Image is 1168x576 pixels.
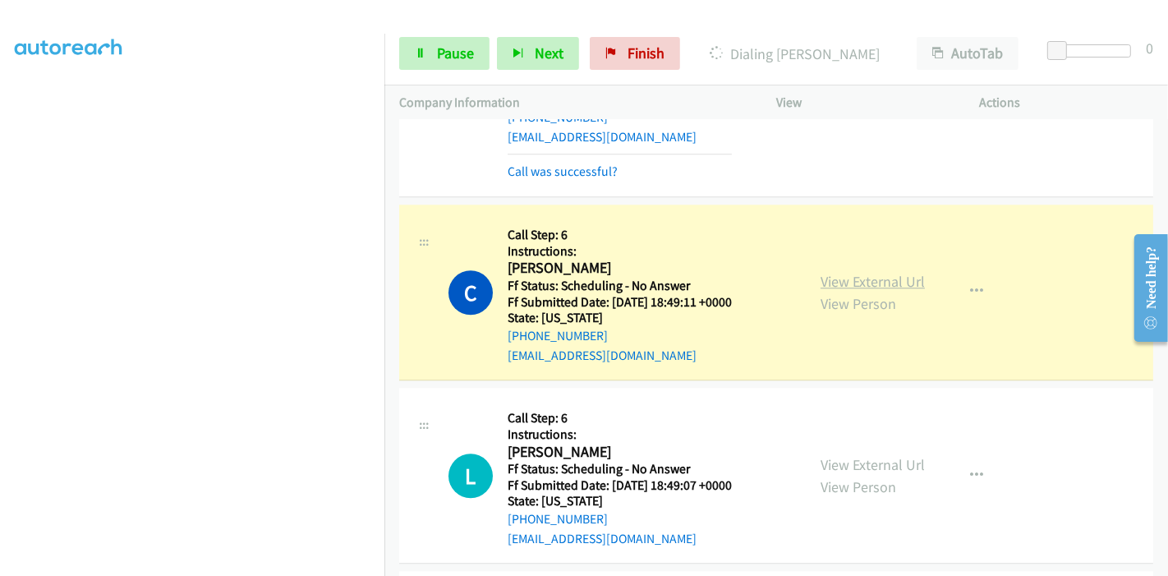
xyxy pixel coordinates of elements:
p: Dialing [PERSON_NAME] [702,43,887,65]
div: 0 [1146,37,1153,59]
a: [EMAIL_ADDRESS][DOMAIN_NAME] [508,348,697,363]
h5: State: [US_STATE] [508,493,732,509]
p: View [776,93,950,113]
h5: Call Step: 6 [508,227,732,243]
h2: [PERSON_NAME] [508,443,732,462]
span: Pause [437,44,474,62]
h5: Ff Submitted Date: [DATE] 18:49:11 +0000 [508,294,732,311]
h1: C [448,270,493,315]
h5: Instructions: [508,426,732,443]
h5: Ff Submitted Date: [DATE] 18:49:07 +0000 [508,477,732,494]
a: View External Url [821,455,925,474]
p: Company Information [399,93,747,113]
h5: Instructions: [508,243,732,260]
a: [EMAIL_ADDRESS][DOMAIN_NAME] [508,129,697,145]
iframe: Resource Center [1121,223,1168,353]
span: Finish [628,44,664,62]
a: Finish [590,37,680,70]
span: Next [535,44,563,62]
h1: L [448,454,493,498]
a: [PHONE_NUMBER] [508,328,608,343]
h5: State: [US_STATE] [508,310,732,326]
h5: Call Step: 6 [508,410,732,426]
a: [EMAIL_ADDRESS][DOMAIN_NAME] [508,531,697,546]
a: View External Url [821,272,925,291]
button: Next [497,37,579,70]
h5: Ff Status: Scheduling - No Answer [508,461,732,477]
h2: [PERSON_NAME] [508,259,732,278]
a: View Person [821,294,896,313]
div: The call is yet to be attempted [448,454,493,498]
h5: Ff Status: Scheduling - No Answer [508,278,732,294]
button: AutoTab [917,37,1019,70]
a: View Person [821,477,896,496]
a: [PHONE_NUMBER] [508,511,608,527]
p: Actions [980,93,1154,113]
a: Pause [399,37,490,70]
a: Call was successful? [508,164,618,179]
